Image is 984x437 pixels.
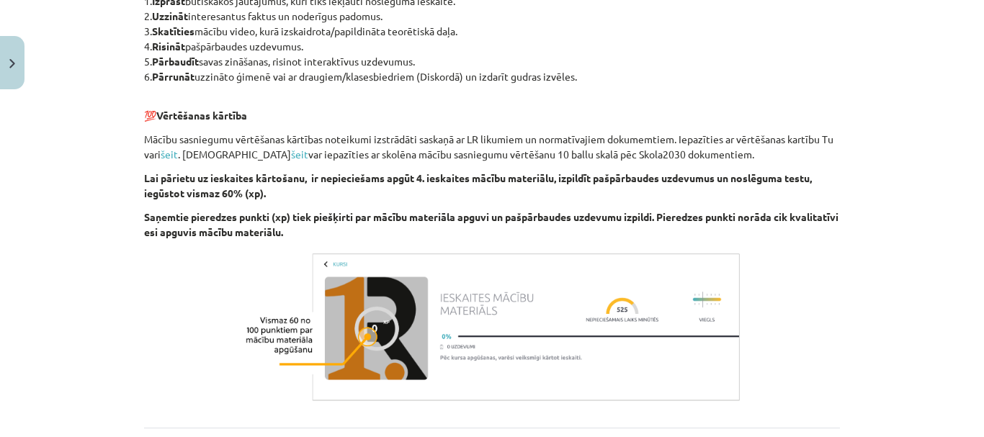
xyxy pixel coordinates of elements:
[152,9,188,22] b: Uzzināt
[152,24,194,37] b: Skatīties
[152,55,199,68] b: Pārbaudīt
[152,70,194,83] b: Pārrunāt
[144,132,840,162] p: Mācību sasniegumu vērtēšanas kārtības noteikumi izstrādāti saskaņā ar LR likumiem un normatīvajie...
[9,59,15,68] img: icon-close-lesson-0947bae3869378f0d4975bcd49f059093ad1ed9edebbc8119c70593378902aed.svg
[144,93,840,123] p: 💯
[291,148,308,161] a: šeit
[144,210,838,238] b: Saņemtie pieredzes punkti (xp) tiek piešķirti par mācību materiāla apguvi un pašpārbaudes uzdevum...
[152,40,185,53] b: Risināt
[144,171,812,199] b: Lai pārietu uz ieskaites kārtošanu, ir nepieciešams apgūt 4. ieskaites mācību materiālu, izpildīt...
[156,109,247,122] b: Vērtēšanas kārtība
[161,148,178,161] a: šeit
